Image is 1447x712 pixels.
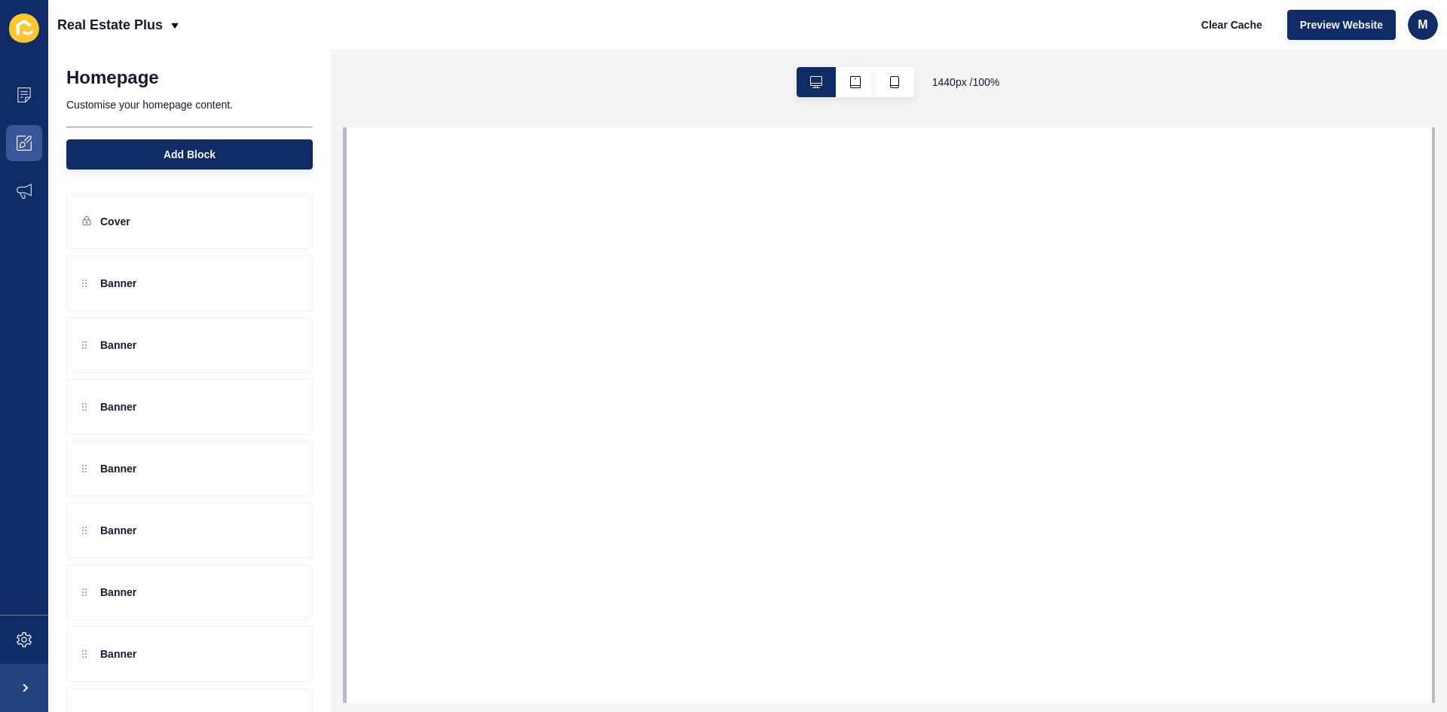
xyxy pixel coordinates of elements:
[100,399,136,414] p: Banner
[57,6,163,44] p: Real Estate Plus
[100,276,136,291] p: Banner
[100,646,136,662] p: Banner
[100,461,136,476] p: Banner
[100,585,136,600] p: Banner
[100,338,136,353] p: Banner
[100,214,130,229] p: Cover
[1188,10,1275,40] button: Clear Cache
[100,523,136,538] p: Banner
[66,139,313,170] button: Add Block
[932,75,1000,90] span: 1440 px / 100 %
[1287,10,1396,40] button: Preview Website
[66,67,159,88] h1: Homepage
[66,88,313,121] p: Customise your homepage content.
[164,147,216,162] span: Add Block
[1418,17,1427,32] span: m
[1201,17,1262,32] span: Clear Cache
[1300,17,1383,32] span: Preview Website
